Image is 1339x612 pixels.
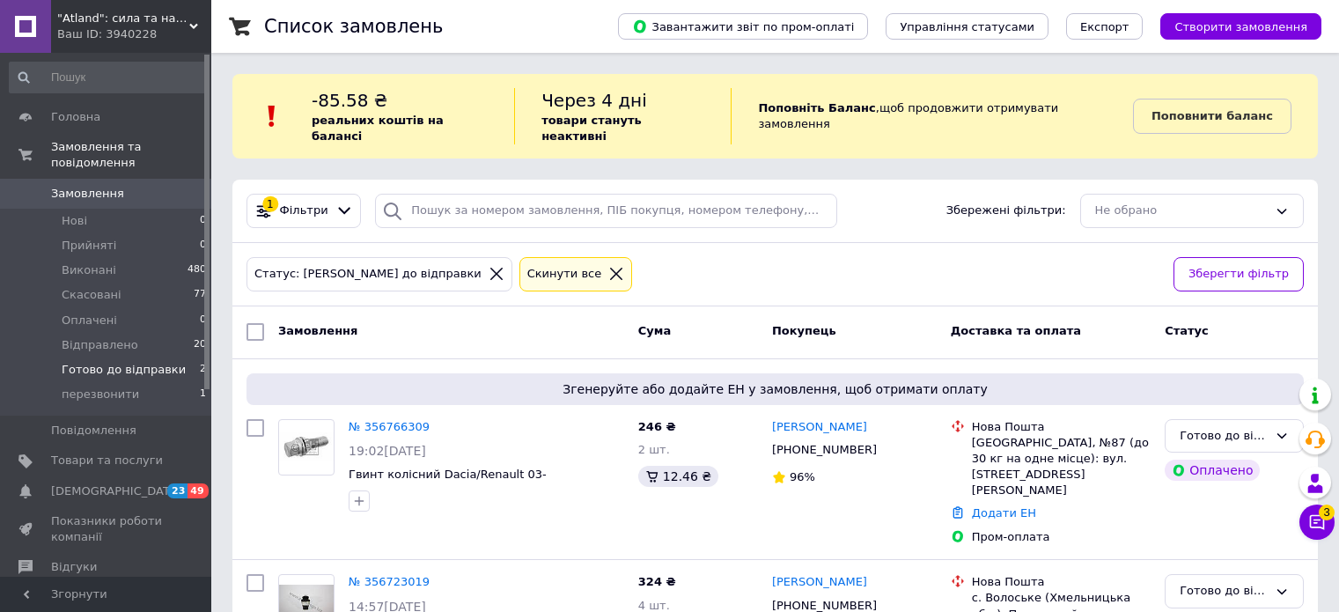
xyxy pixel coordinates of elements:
span: 49 [188,483,208,498]
span: 4 шт. [638,599,670,612]
b: товари стануть неактивні [541,114,642,143]
a: № 356766309 [349,420,430,433]
a: Додати ЕН [972,506,1036,520]
button: Чат з покупцем3 [1299,505,1335,540]
span: Головна [51,109,100,125]
div: Готово до відправки [1180,582,1268,601]
div: Ваш ID: 3940228 [57,26,211,42]
h1: Список замовлень [264,16,443,37]
a: [PERSON_NAME] [772,574,867,591]
span: "Atland": сила та надійність вашого авто! [57,11,189,26]
a: Фото товару [278,419,335,476]
span: 0 [200,313,206,328]
span: 0 [200,238,206,254]
span: 96% [790,470,815,483]
span: -85.58 ₴ [312,90,387,111]
span: 20 [194,337,206,353]
img: :exclamation: [259,103,285,129]
span: перезвонити [62,387,139,402]
span: Управління статусами [900,20,1034,33]
span: 246 ₴ [638,420,676,433]
span: Відправлено [62,337,138,353]
a: Поповнити баланс [1133,99,1291,134]
span: 0 [200,213,206,229]
div: [GEOGRAPHIC_DATA], №87 (до 30 кг на одне місце): вул. [STREET_ADDRESS][PERSON_NAME] [972,435,1151,499]
b: реальних коштів на балансі [312,114,444,143]
div: 1 [262,196,278,212]
b: Поповнити баланс [1151,109,1273,122]
div: Нова Пошта [972,574,1151,590]
span: Експорт [1080,20,1129,33]
span: Виконані [62,262,116,278]
div: Пром-оплата [972,529,1151,545]
span: Cума [638,324,671,337]
span: Скасовані [62,287,121,303]
div: 12.46 ₴ [638,466,718,487]
span: 480 [188,262,206,278]
span: Повідомлення [51,423,136,439]
div: , щоб продовжити отримувати замовлення [731,88,1133,144]
span: Статус [1165,324,1209,337]
div: Cкинути все [524,265,606,284]
span: Замовлення [51,186,124,202]
span: Згенеруйте або додайте ЕН у замовлення, щоб отримати оплату [254,380,1297,398]
span: Фільтри [280,203,328,219]
button: Експорт [1066,13,1144,40]
span: Через 4 дні [541,90,647,111]
span: Доставка та оплата [951,324,1081,337]
span: Збережені фільтри: [946,203,1066,219]
b: Поповніть Баланс [758,101,875,114]
span: Готово до відправки [62,362,186,378]
button: Зберегти фільтр [1173,257,1304,291]
button: Завантажити звіт по пром-оплаті [618,13,868,40]
span: Завантажити звіт по пром-оплаті [632,18,854,34]
a: [PERSON_NAME] [772,419,867,436]
span: 2 шт. [638,443,670,456]
span: Прийняті [62,238,116,254]
span: 19:02[DATE] [349,444,426,458]
div: Готово до відправки [1180,427,1268,446]
span: Відгуки [51,559,97,575]
span: Товари та послуги [51,453,163,468]
span: 1 [200,387,206,402]
a: № 356723019 [349,575,430,588]
span: Показники роботи компанії [51,513,163,545]
span: Створити замовлення [1174,20,1307,33]
span: 3 [1319,505,1335,520]
span: Покупець [772,324,836,337]
span: [DEMOGRAPHIC_DATA] [51,483,181,499]
a: Гвинт колісний Dacia/Renault 03- [349,468,547,481]
span: 77 [194,287,206,303]
span: Оплачені [62,313,117,328]
a: Створити замовлення [1143,19,1321,33]
span: 324 ₴ [638,575,676,588]
span: 23 [167,483,188,498]
button: Створити замовлення [1160,13,1321,40]
span: Замовлення [278,324,357,337]
span: Замовлення та повідомлення [51,139,211,171]
div: Статус: [PERSON_NAME] до відправки [251,265,485,284]
img: Фото товару [279,432,334,461]
span: Нові [62,213,87,229]
div: Нова Пошта [972,419,1151,435]
div: [PHONE_NUMBER] [769,439,880,461]
span: Зберегти фільтр [1188,265,1289,284]
div: Оплачено [1165,460,1260,481]
input: Пошук [9,62,208,93]
span: 2 [200,362,206,378]
div: Не обрано [1095,202,1268,220]
input: Пошук за номером замовлення, ПІБ покупця, номером телефону, Email, номером накладної [375,194,837,228]
button: Управління статусами [886,13,1048,40]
